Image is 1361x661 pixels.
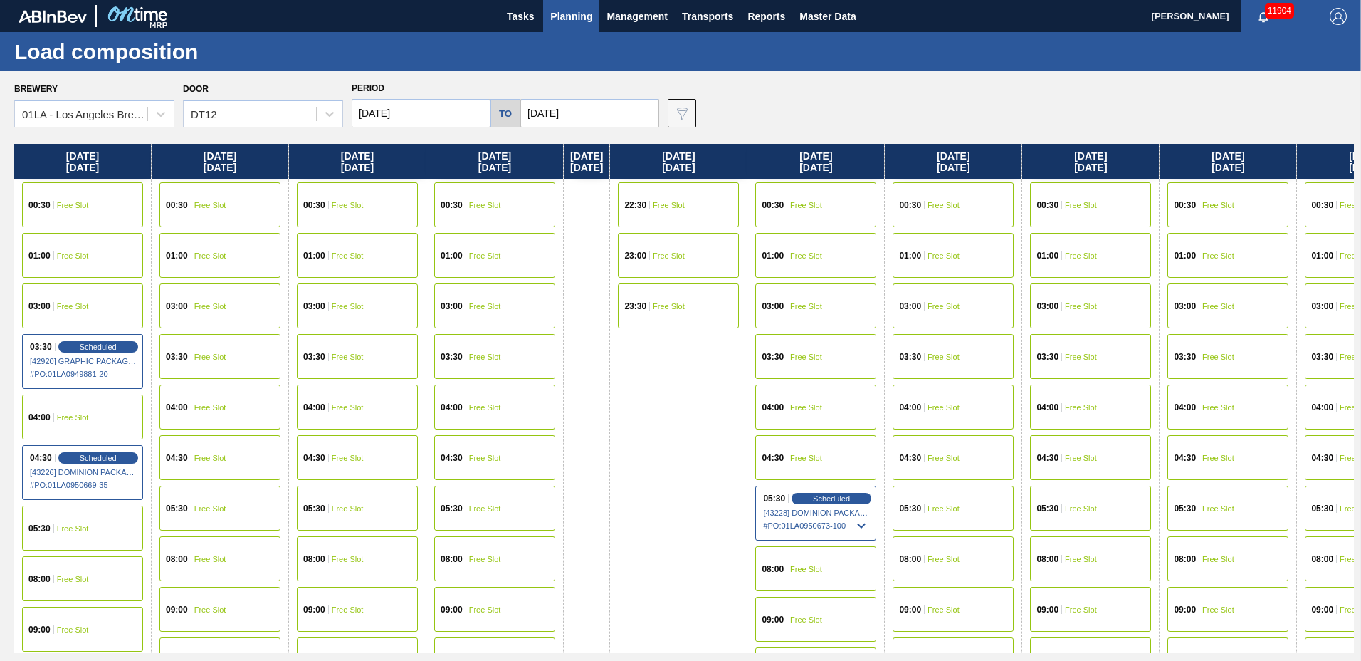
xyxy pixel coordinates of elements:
span: 01:00 [762,251,784,260]
span: 03:30 [166,353,188,361]
span: 01:00 [899,251,921,260]
span: 04:00 [303,403,325,412]
span: [43228] DOMINION PACKAGING, INC. - 0008325026 [763,509,870,517]
span: # PO : 01LA0950669-35 [30,477,137,494]
div: [DATE] [DATE] [885,144,1021,179]
span: 04:00 [762,403,784,412]
span: 05:30 [1174,504,1196,513]
span: Free Slot [653,251,685,260]
span: Free Slot [194,555,226,563]
span: Free Slot [332,201,364,209]
span: 03:30 [303,353,325,361]
span: Scheduled [80,454,117,462]
span: Free Slot [790,302,822,311]
span: Reports [747,8,785,25]
span: 03:00 [28,302,51,311]
span: 00:30 [28,201,51,209]
span: 09:00 [166,605,188,614]
span: Master Data [799,8,856,25]
span: # PO : 01LA0950673-100 [763,517,870,534]
div: DT12 [191,108,217,120]
span: 08:00 [303,555,325,563]
span: 05:30 [303,504,325,513]
div: [DATE] [DATE] [610,144,747,179]
img: icon-filter-gray [673,105,690,122]
span: [43226] DOMINION PACKAGING, INC. - 0008325026 [30,468,137,477]
span: 04:30 [441,454,463,462]
span: 00:30 [1174,201,1196,209]
span: 00:30 [1036,201,1058,209]
span: Free Slot [332,454,364,462]
span: Free Slot [469,605,501,614]
span: 04:30 [1036,454,1058,462]
span: 04:30 [30,454,52,462]
span: Free Slot [928,605,960,614]
div: [DATE] [DATE] [747,144,884,179]
span: 08:00 [1036,555,1058,563]
span: Free Slot [928,454,960,462]
span: Tasks [505,8,536,25]
span: Free Slot [469,353,501,361]
span: 05:30 [1036,504,1058,513]
span: 04:00 [1311,403,1333,412]
span: Free Slot [928,201,960,209]
span: 05:30 [166,504,188,513]
span: 04:00 [1174,403,1196,412]
span: Free Slot [928,555,960,563]
span: Free Slot [57,524,89,533]
span: 09:00 [1036,605,1058,614]
span: Free Slot [469,454,501,462]
span: Free Slot [928,302,960,311]
img: Logout [1330,8,1347,25]
span: Free Slot [1065,403,1097,412]
span: Free Slot [332,605,364,614]
span: Free Slot [332,504,364,513]
span: Free Slot [790,353,822,361]
span: Free Slot [57,302,89,311]
span: 04:00 [28,413,51,422]
div: [DATE] [DATE] [426,144,563,179]
span: Period [352,83,384,93]
span: Free Slot [469,403,501,412]
span: Free Slot [1065,605,1097,614]
span: 08:00 [899,555,921,563]
span: 00:30 [1311,201,1333,209]
span: Transports [682,8,733,25]
span: 03:00 [441,302,463,311]
span: 05:30 [1311,504,1333,513]
span: Free Slot [57,625,89,634]
span: Free Slot [469,555,501,563]
span: 03:30 [1036,353,1058,361]
span: Free Slot [1202,454,1234,462]
span: Management [606,8,668,25]
span: 01:00 [28,251,51,260]
span: 03:00 [303,302,325,311]
span: Free Slot [332,251,364,260]
span: 04:30 [899,454,921,462]
span: 04:30 [762,454,784,462]
span: Free Slot [1202,201,1234,209]
span: Free Slot [1065,555,1097,563]
span: 04:30 [166,454,188,462]
span: 03:30 [762,353,784,361]
span: 04:30 [1174,454,1196,462]
div: [DATE] [DATE] [1160,144,1296,179]
span: Scheduled [80,343,117,351]
h5: to [499,108,512,119]
span: 03:30 [441,353,463,361]
span: 01:00 [1036,251,1058,260]
span: 03:30 [30,343,52,351]
span: 05:30 [441,504,463,513]
span: 04:00 [899,403,921,412]
label: Door [183,84,209,94]
span: 09:00 [1311,605,1333,614]
span: Free Slot [1065,454,1097,462]
span: 08:00 [166,555,188,563]
span: Free Slot [57,413,89,422]
button: icon-filter-gray [668,99,696,127]
div: [DATE] [DATE] [289,144,426,179]
span: Free Slot [928,353,960,361]
span: Free Slot [194,454,226,462]
span: 23:30 [624,302,646,311]
span: 01:00 [303,251,325,260]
